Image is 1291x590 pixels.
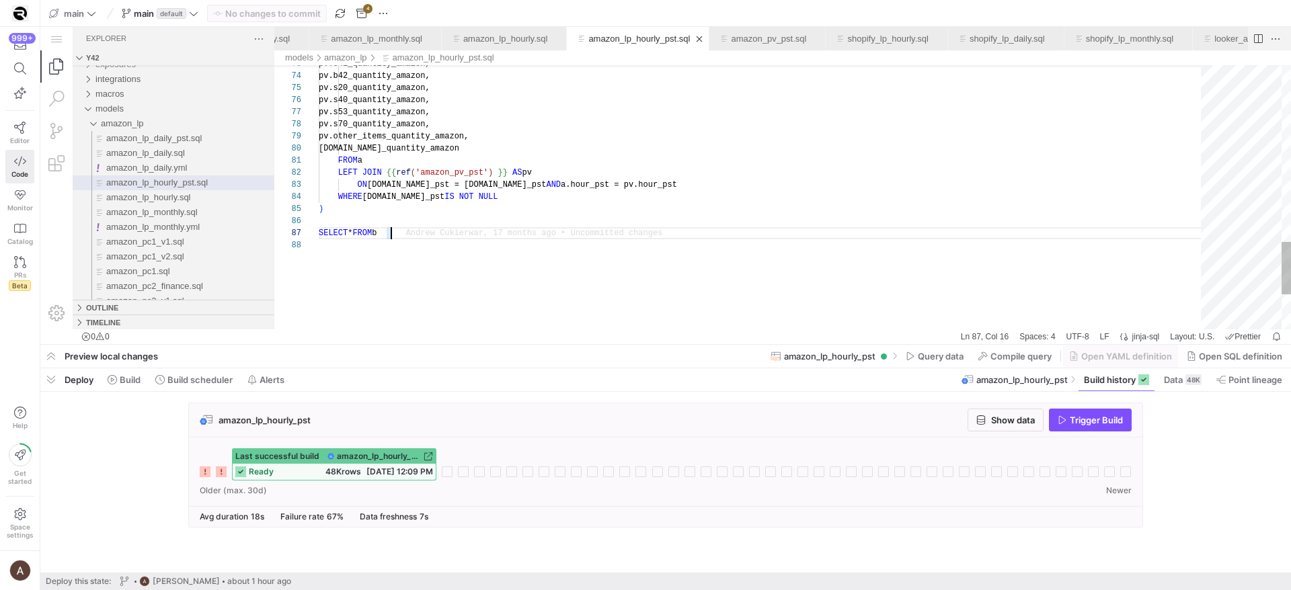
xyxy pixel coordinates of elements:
[32,267,234,282] div: amazon_pc2_v1.sql
[245,26,273,36] a: models
[66,180,157,190] span: amazon_lp_monthly.sql
[1049,409,1132,431] button: Trigger Build
[246,67,261,79] div: 76
[46,273,78,288] h3: Outline
[375,141,448,151] span: 'amazon_pv_pst'
[13,7,27,20] img: https://storage.googleapis.com/y42-prod-data-exchange/images/9vP1ZiGb3SDtS36M2oSqLE2NxN9MAbKgqIYc...
[1228,374,1282,385] span: Point lineage
[246,103,261,116] div: 79
[55,62,84,72] span: macros
[55,75,234,89] div: /models
[7,204,33,212] span: Monitor
[298,141,342,151] span: LEFT JOIN
[246,140,261,152] div: 82
[66,254,163,264] span: amazon_pc2_finance.sql
[10,136,30,144] span: Editor
[5,32,34,56] button: 999+
[976,374,1068,385] span: amazon_lp_hourly_pst
[423,7,508,17] a: amazon_lp_hourly.sql
[66,151,167,161] span: amazon_lp_hourly_pst.sql
[290,7,382,17] a: amazon_lp_monthly.sql
[331,202,336,211] span: b
[284,24,327,38] div: /models/amazon_lp
[420,511,428,521] span: 7s
[245,24,273,38] div: /models
[1158,368,1208,391] button: Data48K
[327,153,506,163] span: [DOMAIN_NAME]_pst = [DOMAIN_NAME]_pst
[66,106,161,116] span: amazon_lp_daily_pst.sql
[915,302,974,317] div: Ln 87, Col 16
[32,163,234,178] div: amazon_lp_hourly.sql
[149,368,239,391] button: Build scheduler
[382,5,401,19] ul: Tab actions
[157,8,186,19] span: default
[246,43,261,55] div: 74
[506,153,520,163] span: AND
[251,511,264,521] span: 18s
[55,60,234,75] div: /macros
[1056,302,1072,317] a: LF
[32,222,234,237] div: amazon_pc1_v2.sql
[317,153,327,163] span: ON
[32,38,234,273] div: Files Explorer
[766,5,785,19] ul: Tab actions
[968,409,1044,431] button: Show data
[370,141,375,151] span: (
[32,273,234,288] div: Outline Section
[5,502,34,545] a: Spacesettings
[1078,368,1155,391] button: Build history
[55,45,234,60] div: /integrations
[46,5,100,22] button: main
[1021,302,1054,317] div: UTF-8
[1199,351,1282,362] span: Open SQL definition
[51,267,234,282] div: /models/amazon_lp/amazon_pc2_v1.sql
[322,165,404,175] span: [DOMAIN_NAME]_pst
[1126,302,1177,317] a: Layout: U.S.
[317,129,322,138] span: a
[338,24,454,38] div: /models/amazon_lp/amazon_lp_hourly_pst.sql
[1074,302,1090,317] div: Editor Language Status: Formatting, There are multiple formatters for 'jinja-sql' files. One of t...
[472,141,481,151] span: AS
[1179,302,1226,317] div: check-all Prettier
[252,5,266,19] li: Close (⌘W)
[9,280,31,291] span: Beta
[1210,5,1225,19] a: Split Editor Right (⌘\) [⌥] Split Editor Down
[457,141,467,151] span: }}
[32,24,234,38] div: Folders Section
[66,165,151,175] span: amazon_lp_hourly.sql
[5,116,34,150] a: Editor
[917,302,972,317] a: Ln 87, Col 16
[298,129,317,138] span: FROM
[972,345,1058,368] button: Compile query
[66,195,159,205] span: amazon_lp_monthly.yml
[211,5,226,19] a: Views and More Actions...
[990,351,1052,362] span: Compile query
[32,104,234,119] div: amazon_lp_daily_pst.sql
[325,466,361,476] span: 48K rows
[652,5,666,19] li: Close (⌘W)
[346,141,356,151] span: {{
[807,7,888,17] a: shopify_lp_hourly.sql
[1023,302,1052,317] a: UTF-8
[5,150,34,183] a: Code
[278,44,390,54] span: pv.b42_quantity_amazon,
[167,374,233,385] span: Build scheduler
[200,511,248,521] span: Avg duration
[1210,368,1288,391] button: Point lineage
[65,374,93,385] span: Deploy
[120,374,141,385] span: Build
[482,141,492,151] span: pv
[278,202,307,211] span: SELECT
[51,134,234,149] div: /models/amazon_lp/amazon_lp_daily.yml
[116,573,295,590] button: https://lh3.googleusercontent.com/a/AEdFTp4_8LqxRyxVUtC19lo4LS2NU-n5oC7apraV2tR5=s96-c[PERSON_NAM...
[278,69,390,78] span: pv.s40_quantity_amazon,
[51,208,234,222] div: /models/amazon_lp/amazon_pc1_v1.sql
[385,5,398,19] li: Close (⌘W)
[366,466,433,476] span: [DATE] 12:09 PM
[232,448,436,480] button: Last successful buildamazon_lp_hourly_pstready48Krows[DATE] 12:09 PM
[1136,5,1149,19] li: Close (⌘W)
[65,351,158,362] span: Preview local changes
[918,351,964,362] span: Query data
[1005,5,1023,19] ul: Tab actions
